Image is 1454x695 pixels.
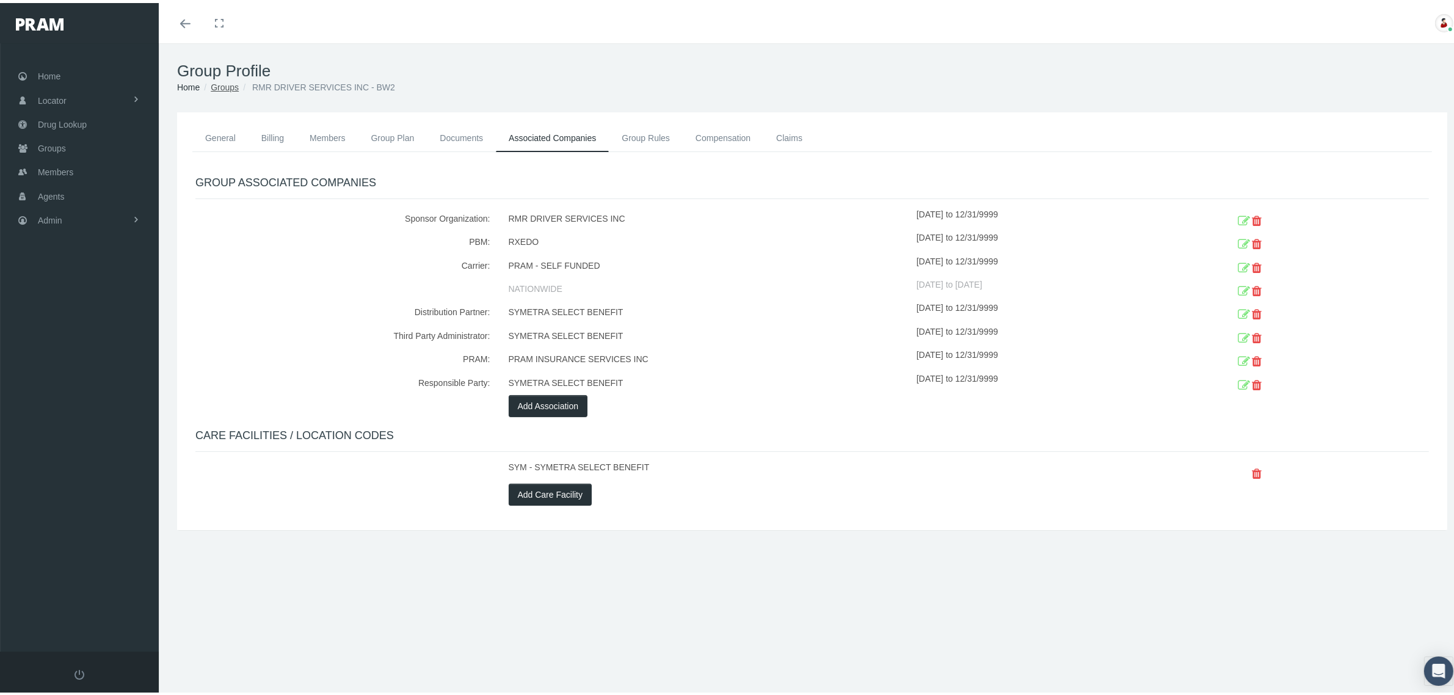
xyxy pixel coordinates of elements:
[917,345,1167,368] div: [DATE] to 12/31/9999
[917,205,1167,228] div: [DATE] to 12/31/9999
[195,173,1429,187] h4: GROUP ASSOCIATED COMPANIES
[186,252,500,275] div: Carrier:
[500,322,917,345] div: SYMETRA SELECT BENEFIT
[249,122,297,148] a: Billing
[192,122,249,148] a: General
[509,392,588,414] button: Add Association
[177,79,200,89] a: Home
[917,228,1167,251] div: [DATE] to 12/31/9999
[609,122,683,148] a: Group Rules
[917,369,1167,392] div: [DATE] to 12/31/9999
[177,59,1447,78] h1: Group Profile
[496,122,609,149] a: Associated Companies
[683,122,763,148] a: Compensation
[917,252,1167,275] div: [DATE] to 12/31/9999
[500,252,917,275] div: PRAM - SELF FUNDED
[211,79,239,89] a: Groups
[500,369,917,392] div: SYMETRA SELECT BENEFIT
[500,345,917,368] div: PRAM INSURANCE SERVICES INC
[500,205,917,228] div: RMR DRIVER SERVICES INC
[38,134,66,157] span: Groups
[186,228,500,251] div: PBM:
[427,122,496,148] a: Documents
[917,322,1167,345] div: [DATE] to 12/31/9999
[358,122,427,148] a: Group Plan
[38,86,67,109] span: Locator
[195,426,1429,440] h4: CARE FACILITIES / LOCATION CODES
[297,122,358,148] a: Members
[186,345,500,368] div: PRAM:
[186,322,500,345] div: Third Party Administrator:
[500,298,917,321] div: SYMETRA SELECT BENEFIT
[252,79,395,89] span: RMR DRIVER SERVICES INC - BW2
[509,481,592,503] button: Add Care Facility
[917,298,1167,321] div: [DATE] to 12/31/9999
[500,275,917,298] div: NATIONWIDE
[186,298,500,321] div: Distribution Partner:
[500,228,917,251] div: RXEDO
[38,110,87,133] span: Drug Lookup
[500,457,917,481] div: SYM - SYMETRA SELECT BENEFIT
[38,62,60,85] span: Home
[1424,653,1453,683] div: Open Intercom Messenger
[186,369,500,392] div: Responsible Party:
[38,158,73,181] span: Members
[16,15,64,27] img: PRAM_20_x_78.png
[917,275,1167,298] div: [DATE] to [DATE]
[38,206,62,229] span: Admin
[763,122,815,148] a: Claims
[1435,11,1453,29] img: S_Profile_Picture_701.jpg
[186,205,500,228] div: Sponsor Organization:
[38,182,65,205] span: Agents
